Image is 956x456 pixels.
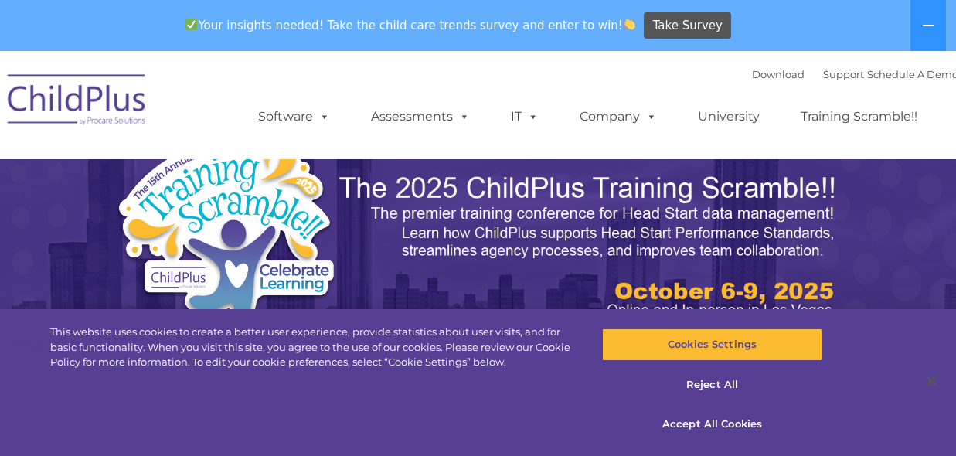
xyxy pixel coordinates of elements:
[644,12,731,39] a: Take Survey
[602,328,822,361] button: Cookies Settings
[785,101,933,132] a: Training Scramble!!
[356,101,485,132] a: Assessments
[243,101,345,132] a: Software
[653,12,723,39] span: Take Survey
[495,101,554,132] a: IT
[682,101,775,132] a: University
[185,19,197,30] img: ✅
[50,325,573,370] div: This website uses cookies to create a better user experience, provide statistics about user visit...
[752,68,805,80] a: Download
[179,10,642,40] span: Your insights needed! Take the child care trends survey and enter to win!
[564,101,672,132] a: Company
[823,68,864,80] a: Support
[214,102,261,114] span: Last name
[602,408,822,441] button: Accept All Cookies
[214,165,280,177] span: Phone number
[624,19,635,30] img: 👏
[914,364,948,398] button: Close
[602,369,822,401] button: Reject All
